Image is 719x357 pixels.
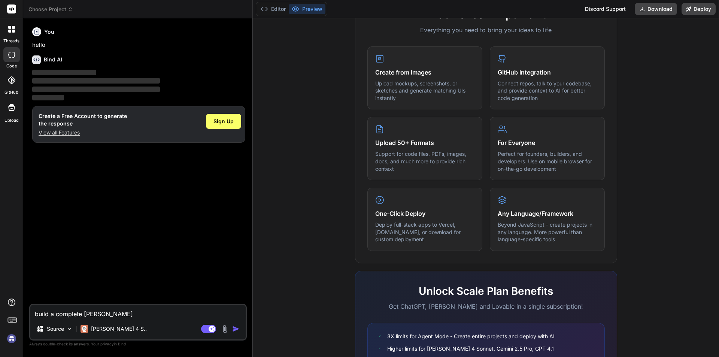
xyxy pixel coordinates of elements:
span: ‌ [32,70,96,75]
img: signin [5,332,18,345]
div: Discord Support [580,3,630,15]
button: Editor [258,4,289,14]
h6: You [44,28,54,36]
h4: One-Click Deploy [375,209,474,218]
button: Download [635,3,677,15]
span: ‌ [32,78,160,84]
span: Sign Up [213,118,234,125]
h4: For Everyone [498,138,597,147]
label: GitHub [4,89,18,96]
span: ‌ [32,87,160,92]
h4: Upload 50+ Formats [375,138,474,147]
p: Source [47,325,64,333]
img: icon [232,325,240,333]
button: Deploy [682,3,716,15]
h4: Create from Images [375,68,474,77]
h6: Bind AI [44,56,62,63]
button: Preview [289,4,325,14]
span: 3X limits for Agent Mode - Create entire projects and deploy with AI [387,332,555,340]
p: hello [32,41,245,49]
img: Claude 4 Sonnet [81,325,88,333]
img: attachment [221,325,229,333]
p: Always double-check its answers. Your in Bind [29,341,247,348]
p: Support for code files, PDFs, images, docs, and much more to provide rich context [375,150,474,172]
p: Beyond JavaScript - create projects in any language. More powerful than language-specific tools [498,221,597,243]
label: Upload [4,117,19,124]
textarea: build a complete [PERSON_NAME] [30,305,246,318]
span: Higher limits for [PERSON_NAME] 4 Sonnet, Gemini 2.5 Pro, GPT 4.1 [387,345,554,353]
p: Upload mockups, screenshots, or sketches and generate matching UIs instantly [375,80,474,102]
label: code [6,63,17,69]
label: threads [3,38,19,44]
span: ‌ [32,95,64,100]
span: privacy [100,342,114,346]
p: [PERSON_NAME] 4 S.. [91,325,147,333]
h4: GitHub Integration [498,68,597,77]
p: Perfect for founders, builders, and developers. Use on mobile browser for on-the-go development [498,150,597,172]
img: Pick Models [66,326,73,332]
p: Connect repos, talk to your codebase, and provide context to AI for better code generation [498,80,597,102]
p: Everything you need to bring your ideas to life [367,25,605,34]
h1: Create a Free Account to generate the response [39,112,127,127]
h2: Unlock Scale Plan Benefits [367,283,605,299]
h4: Any Language/Framework [498,209,597,218]
p: Deploy full-stack apps to Vercel, [DOMAIN_NAME], or download for custom deployment [375,221,474,243]
p: View all Features [39,129,127,136]
span: Choose Project [28,6,73,13]
p: Get ChatGPT, [PERSON_NAME] and Lovable in a single subscription! [367,302,605,311]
